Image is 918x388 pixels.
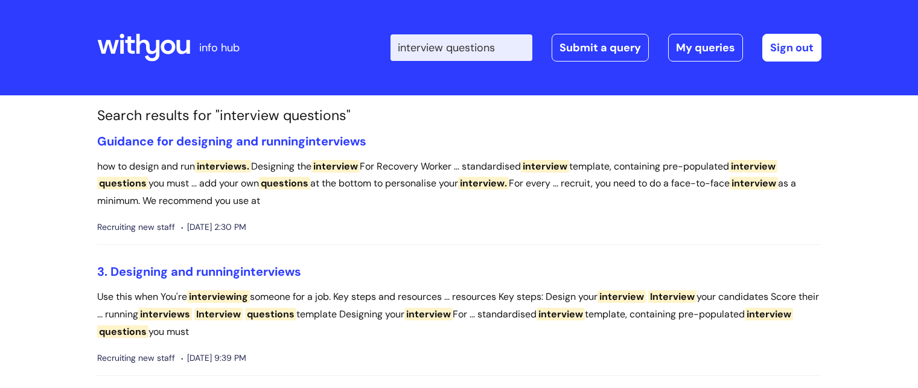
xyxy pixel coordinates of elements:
[259,177,310,189] span: questions
[729,160,777,173] span: interview
[404,308,453,320] span: interview
[97,220,175,235] span: Recruiting new staff
[305,133,366,149] span: interviews
[598,290,646,303] span: interview
[390,34,532,61] input: Search
[745,308,793,320] span: interview
[194,308,243,320] span: Interview
[97,288,821,340] p: Use this when You're someone for a job. Key steps and resources ... resources Key steps: Design y...
[97,158,821,210] p: how to design and run Designing the For Recovery Worker ... standardised template, containing pre...
[195,160,251,173] span: interviews.
[245,308,296,320] span: questions
[97,107,821,124] h1: Search results for "interview questions"
[648,290,696,303] span: Interview
[458,177,509,189] span: interview.
[138,308,192,320] span: interviews
[311,160,360,173] span: interview
[537,308,585,320] span: interview
[521,160,569,173] span: interview
[181,351,246,366] span: [DATE] 9:39 PM
[97,351,175,366] span: Recruiting new staff
[730,177,778,189] span: interview
[240,264,301,279] span: interviews
[552,34,649,62] a: Submit a query
[97,177,148,189] span: questions
[97,133,366,149] a: Guidance for designing and runninginterviews
[97,264,301,279] a: 3. Designing and runninginterviews
[668,34,743,62] a: My queries
[187,290,250,303] span: interviewing
[390,34,821,62] div: | -
[181,220,246,235] span: [DATE] 2:30 PM
[97,325,148,338] span: questions
[762,34,821,62] a: Sign out
[199,38,240,57] p: info hub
